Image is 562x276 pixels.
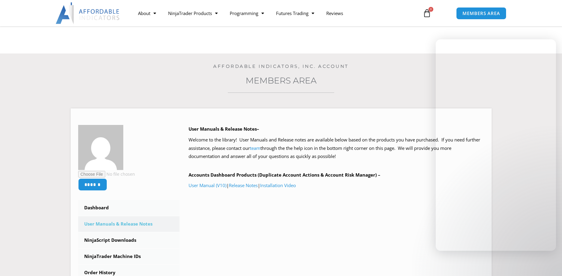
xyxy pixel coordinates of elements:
[414,5,440,22] a: 0
[229,182,258,188] a: Release Notes
[78,216,180,232] a: User Manuals & Release Notes
[250,145,260,151] a: team
[436,39,556,251] iframe: Intercom live chat
[162,6,224,20] a: NinjaTrader Products
[213,63,349,69] a: Affordable Indicators, Inc. Account
[462,11,500,16] span: MEMBERS AREA
[189,136,484,161] p: Welcome to the library! User Manuals and Release notes are available below based on the products ...
[260,182,296,188] a: Installation Video
[78,232,180,248] a: NinjaScript Downloads
[189,182,226,188] a: User Manual (V10)
[56,2,120,24] img: LogoAI | Affordable Indicators – NinjaTrader
[320,6,349,20] a: Reviews
[428,7,433,12] span: 0
[78,125,123,170] img: f34f3a31167e59384d58a763e77634dd1142bfe69680121566f87788baf56587
[246,75,317,86] a: Members Area
[270,6,320,20] a: Futures Trading
[132,6,416,20] nav: Menu
[78,249,180,264] a: NinjaTrader Machine IDs
[189,172,380,178] b: Accounts Dashboard Products (Duplicate Account Actions & Account Risk Manager) –
[542,256,556,270] iframe: Intercom live chat
[456,7,506,20] a: MEMBERS AREA
[189,181,484,190] p: | |
[132,6,162,20] a: About
[78,200,180,216] a: Dashboard
[189,126,259,132] b: User Manuals & Release Notes–
[224,6,270,20] a: Programming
